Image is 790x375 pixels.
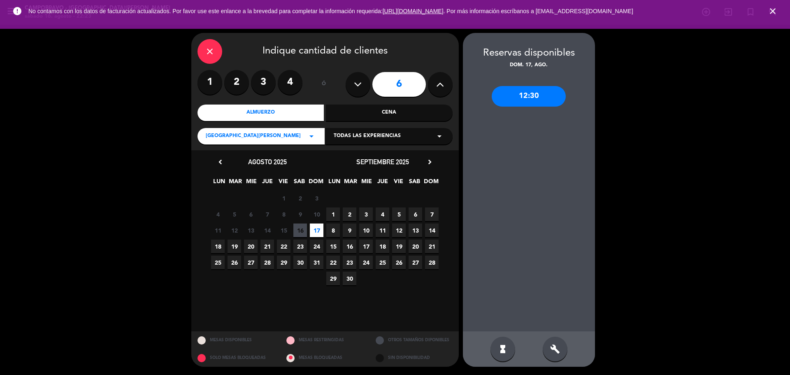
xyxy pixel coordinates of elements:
[463,45,595,61] div: Reservas disponibles
[260,256,274,269] span: 28
[425,256,439,269] span: 28
[293,224,307,237] span: 16
[369,349,459,367] div: SIN DISPONIBILIDAD
[191,331,281,349] div: MESAS DISPONIBLES
[326,224,340,237] span: 8
[425,240,439,253] span: 21
[343,207,356,221] span: 2
[550,344,560,354] i: build
[248,158,287,166] span: agosto 2025
[280,349,369,367] div: MESAS BLOQUEADAS
[277,224,290,237] span: 15
[224,70,249,95] label: 2
[434,131,444,141] i: arrow_drop_down
[392,177,405,190] span: VIE
[211,256,225,269] span: 25
[211,224,225,237] span: 11
[310,191,323,205] span: 3
[309,177,322,190] span: DOM
[228,207,241,221] span: 5
[409,256,422,269] span: 27
[343,256,356,269] span: 23
[12,6,22,16] i: error
[343,224,356,237] span: 9
[356,158,409,166] span: septiembre 2025
[425,207,439,221] span: 7
[276,177,290,190] span: VIE
[211,207,225,221] span: 4
[359,224,373,237] span: 10
[359,240,373,253] span: 17
[293,207,307,221] span: 9
[212,177,226,190] span: LUN
[244,256,258,269] span: 27
[768,6,778,16] i: close
[376,224,389,237] span: 11
[197,105,324,121] div: Almuerzo
[409,240,422,253] span: 20
[392,207,406,221] span: 5
[310,224,323,237] span: 17
[326,105,453,121] div: Cena
[392,240,406,253] span: 19
[244,177,258,190] span: MIE
[197,39,453,64] div: Indique cantidad de clientes
[206,132,301,140] span: [GEOGRAPHIC_DATA][PERSON_NAME]
[425,158,434,166] i: chevron_right
[409,224,422,237] span: 13
[492,86,566,107] div: 12:30
[280,331,369,349] div: MESAS RESTRINGIDAS
[251,70,276,95] label: 3
[307,131,316,141] i: arrow_drop_down
[310,256,323,269] span: 31
[228,224,241,237] span: 12
[383,8,444,14] a: [URL][DOMAIN_NAME]
[334,132,401,140] span: Todas las experiencias
[197,70,222,95] label: 1
[260,224,274,237] span: 14
[444,8,633,14] a: . Por más información escríbanos a [EMAIL_ADDRESS][DOMAIN_NAME]
[228,177,242,190] span: MAR
[191,349,281,367] div: SOLO MESAS BLOQUEADAS
[326,272,340,285] span: 29
[343,272,356,285] span: 30
[326,256,340,269] span: 22
[376,177,389,190] span: JUE
[328,177,341,190] span: LUN
[376,207,389,221] span: 4
[211,240,225,253] span: 18
[260,177,274,190] span: JUE
[498,344,508,354] i: hourglass_full
[359,256,373,269] span: 24
[278,70,302,95] label: 4
[369,331,459,349] div: OTROS TAMAÑOS DIPONIBLES
[293,256,307,269] span: 30
[392,256,406,269] span: 26
[310,240,323,253] span: 24
[326,240,340,253] span: 15
[310,207,323,221] span: 10
[205,47,215,56] i: close
[311,70,337,99] div: ó
[376,240,389,253] span: 18
[409,207,422,221] span: 6
[277,256,290,269] span: 29
[216,158,225,166] i: chevron_left
[359,207,373,221] span: 3
[343,240,356,253] span: 16
[277,191,290,205] span: 1
[228,240,241,253] span: 19
[244,240,258,253] span: 20
[408,177,421,190] span: SAB
[463,61,595,70] div: dom. 17, ago.
[344,177,357,190] span: MAR
[228,256,241,269] span: 26
[244,224,258,237] span: 13
[424,177,437,190] span: DOM
[293,191,307,205] span: 2
[244,207,258,221] span: 6
[425,224,439,237] span: 14
[293,240,307,253] span: 23
[28,8,633,14] span: No contamos con los datos de facturación actualizados. Por favor use este enlance a la brevedad p...
[260,240,274,253] span: 21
